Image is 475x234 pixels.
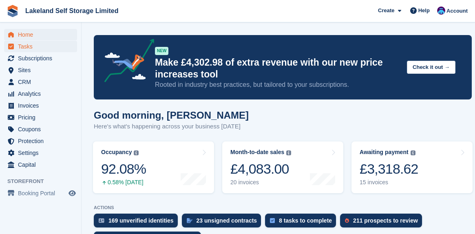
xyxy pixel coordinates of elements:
h1: Good morning, [PERSON_NAME] [94,110,249,121]
div: £4,083.00 [230,161,291,177]
img: stora-icon-8386f47178a22dfd0bd8f6a31ec36ba5ce8667c1dd55bd0f319d3a0aa187defe.svg [7,5,19,17]
p: Make £4,302.98 of extra revenue with our new price increases tool [155,57,400,80]
span: Sites [18,64,67,76]
div: 211 prospects to review [353,217,418,224]
a: menu [4,112,77,123]
a: menu [4,41,77,52]
span: Storefront [7,177,81,185]
img: task-75834270c22a3079a89374b754ae025e5fb1db73e45f91037f5363f120a921f8.svg [270,218,275,223]
a: menu [4,29,77,40]
div: 20 invoices [230,179,291,186]
a: menu [4,147,77,159]
a: menu [4,53,77,64]
a: menu [4,64,77,76]
span: Protection [18,135,67,147]
button: Check it out → [407,61,455,74]
a: Lakeland Self Storage Limited [22,4,122,18]
a: Occupancy 92.08% 0.58% [DATE] [93,141,214,193]
span: Capital [18,159,67,170]
a: menu [4,88,77,99]
a: Preview store [67,188,77,198]
span: Tasks [18,41,67,52]
img: contract_signature_icon-13c848040528278c33f63329250d36e43548de30e8caae1d1a13099fd9432cc5.svg [187,218,192,223]
a: Month-to-date sales £4,083.00 20 invoices [222,141,343,193]
div: Awaiting payment [360,149,409,156]
a: 8 tasks to complete [265,214,340,232]
a: menu [4,188,77,199]
a: 169 unverified identities [94,214,182,232]
span: Invoices [18,100,67,111]
div: NEW [155,47,168,55]
a: Awaiting payment £3,318.62 15 invoices [351,141,473,193]
img: price-adjustments-announcement-icon-8257ccfd72463d97f412b2fc003d46551f7dbcb40ab6d574587a9cd5c0d94... [97,39,155,85]
p: Here's what's happening across your business [DATE] [94,122,249,131]
img: icon-info-grey-7440780725fd019a000dd9b08b2336e03edf1995a4989e88bcd33f0948082b44.svg [134,150,139,155]
span: Create [378,7,394,15]
img: verify_identity-adf6edd0f0f0b5bbfe63781bf79b02c33cf7c696d77639b501bdc392416b5a36.svg [99,218,104,223]
a: menu [4,159,77,170]
span: Settings [18,147,67,159]
div: 0.58% [DATE] [101,179,146,186]
span: Help [418,7,430,15]
img: David Dickson [437,7,445,15]
span: Coupons [18,124,67,135]
span: Home [18,29,67,40]
a: menu [4,124,77,135]
span: Account [446,7,468,15]
div: 92.08% [101,161,146,177]
a: 23 unsigned contracts [182,214,265,232]
div: 23 unsigned contracts [197,217,257,224]
a: menu [4,76,77,88]
div: Occupancy [101,149,132,156]
img: icon-info-grey-7440780725fd019a000dd9b08b2336e03edf1995a4989e88bcd33f0948082b44.svg [411,150,415,155]
span: CRM [18,76,67,88]
img: prospect-51fa495bee0391a8d652442698ab0144808aea92771e9ea1ae160a38d050c398.svg [345,218,349,223]
p: ACTIONS [94,205,472,210]
div: Month-to-date sales [230,149,284,156]
div: 169 unverified identities [108,217,174,224]
img: icon-info-grey-7440780725fd019a000dd9b08b2336e03edf1995a4989e88bcd33f0948082b44.svg [286,150,291,155]
div: 8 tasks to complete [279,217,332,224]
div: 15 invoices [360,179,418,186]
a: menu [4,135,77,147]
a: 211 prospects to review [340,214,426,232]
p: Rooted in industry best practices, but tailored to your subscriptions. [155,80,400,89]
a: menu [4,100,77,111]
span: Subscriptions [18,53,67,64]
span: Booking Portal [18,188,67,199]
span: Pricing [18,112,67,123]
span: Analytics [18,88,67,99]
div: £3,318.62 [360,161,418,177]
